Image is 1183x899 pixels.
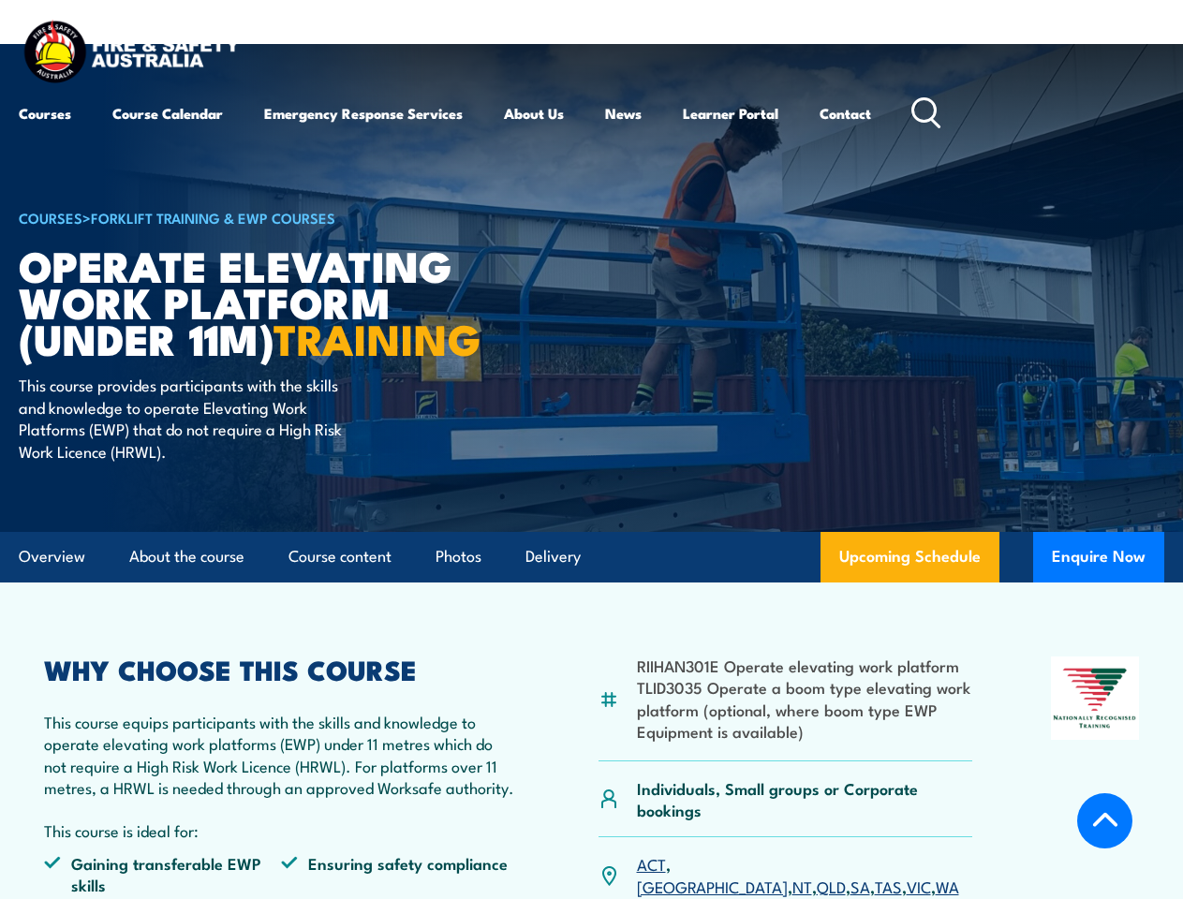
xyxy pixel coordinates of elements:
a: WA [936,875,959,897]
a: VIC [907,875,931,897]
a: NT [792,875,812,897]
li: TLID3035 Operate a boom type elevating work platform (optional, where boom type EWP Equipment is ... [637,676,972,742]
a: Course content [288,532,392,582]
a: Learner Portal [683,91,778,136]
p: , , , , , , , [637,853,972,897]
p: This course is ideal for: [44,819,519,841]
a: ACT [637,852,666,875]
p: Individuals, Small groups or Corporate bookings [637,777,972,821]
p: This course provides participants with the skills and knowledge to operate Elevating Work Platfor... [19,374,361,462]
a: Delivery [525,532,581,582]
a: TAS [875,875,902,897]
a: Course Calendar [112,91,223,136]
li: RIIHAN301E Operate elevating work platform [637,655,972,676]
a: About the course [129,532,244,582]
a: COURSES [19,207,82,228]
button: Enquire Now [1033,532,1164,582]
a: QLD [817,875,846,897]
li: Ensuring safety compliance [281,852,518,896]
a: Courses [19,91,71,136]
img: Nationally Recognised Training logo. [1051,656,1139,740]
li: Gaining transferable EWP skills [44,852,281,896]
a: Emergency Response Services [264,91,463,136]
a: [GEOGRAPHIC_DATA] [637,875,788,897]
a: Contact [820,91,871,136]
h6: > [19,206,481,228]
a: Overview [19,532,85,582]
a: Forklift Training & EWP Courses [91,207,335,228]
a: Upcoming Schedule [821,532,999,582]
strong: TRAINING [274,305,481,370]
a: Photos [436,532,481,582]
h1: Operate Elevating Work Platform (under 11m) [19,246,481,356]
a: SA [850,875,870,897]
a: News [605,91,642,136]
a: About Us [504,91,564,136]
p: This course equips participants with the skills and knowledge to operate elevating work platforms... [44,711,519,799]
h2: WHY CHOOSE THIS COURSE [44,656,519,681]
